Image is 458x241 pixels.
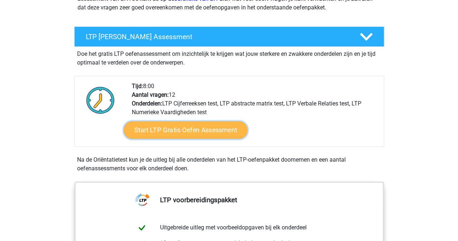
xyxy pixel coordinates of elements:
b: Tijd: [132,83,143,90]
a: Start LTP Gratis Oefen Assessment [123,121,247,139]
b: Onderdelen: [132,100,162,107]
div: Doe het gratis LTP oefenassessment om inzichtelijk te krijgen wat jouw sterkere en zwakkere onder... [74,47,384,67]
div: 8:00 12 LTP Cijferreeksen test, LTP abstracte matrix test, LTP Verbale Relaties test, LTP Numerie... [126,82,383,146]
h4: LTP [PERSON_NAME] Assessment [86,33,348,41]
a: LTP [PERSON_NAME] Assessment [71,26,387,47]
b: Aantal vragen: [132,91,169,98]
img: Klok [82,82,119,118]
div: Na de Oriëntatietest kun je de uitleg bij alle onderdelen van het LTP-oefenpakket doornemen en ee... [74,155,384,173]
